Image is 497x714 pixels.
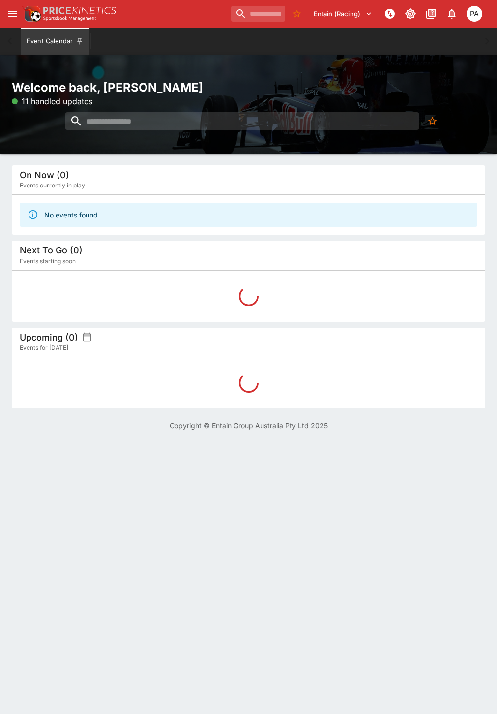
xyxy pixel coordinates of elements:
[20,343,68,353] span: Events for [DATE]
[20,245,83,256] h5: Next To Go (0)
[43,16,96,21] img: Sportsbook Management
[231,6,285,22] input: search
[443,5,461,23] button: Notifications
[20,169,69,181] h5: On Now (0)
[20,332,78,343] h5: Upcoming (0)
[43,7,116,14] img: PriceKinetics
[289,6,305,22] button: No Bookmarks
[12,80,485,95] h2: Welcome back, [PERSON_NAME]
[82,332,92,342] button: settings
[65,112,419,130] input: search
[381,5,399,23] button: NOT Connected to PK
[44,206,98,224] div: No events found
[20,181,85,190] span: Events currently in play
[464,3,485,25] button: Peter Addley
[12,95,92,107] p: 11 handled updates
[467,6,482,22] div: Peter Addley
[22,4,41,24] img: PriceKinetics Logo
[4,5,22,23] button: open drawer
[21,28,89,55] button: Event Calendar
[423,112,441,130] button: No Bookmarks
[308,6,378,22] button: Select Tenant
[422,5,440,23] button: Documentation
[20,256,76,266] span: Events starting soon
[402,5,419,23] button: Toggle light/dark mode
